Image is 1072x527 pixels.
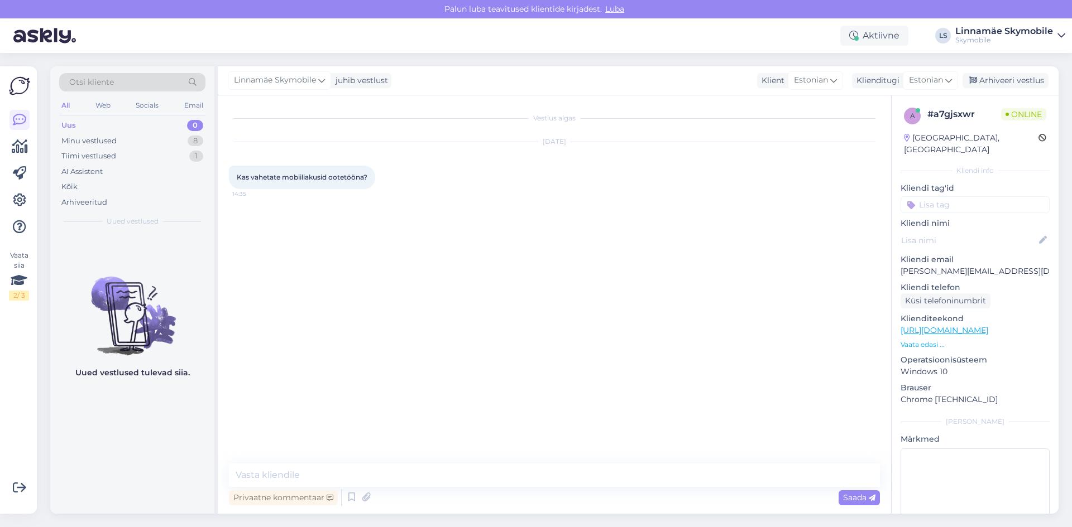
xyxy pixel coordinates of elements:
p: Windows 10 [901,366,1050,378]
div: 2 / 3 [9,291,29,301]
p: Chrome [TECHNICAL_ID] [901,394,1050,405]
a: Linnamäe SkymobileSkymobile [955,27,1065,45]
div: Kliendi info [901,166,1050,176]
div: [PERSON_NAME] [901,417,1050,427]
div: Küsi telefoninumbrit [901,293,990,308]
span: Estonian [909,74,943,86]
div: Minu vestlused [61,136,117,147]
span: Estonian [794,74,828,86]
img: Askly Logo [9,75,30,96]
div: Arhiveeritud [61,197,107,208]
div: Linnamäe Skymobile [955,27,1053,36]
div: Arhiveeri vestlus [963,73,1049,88]
span: Otsi kliente [69,76,114,88]
p: Klienditeekond [901,313,1050,325]
div: LS [935,28,951,43]
div: Vaata siia [9,250,29,301]
div: Skymobile [955,36,1053,45]
input: Lisa nimi [901,234,1037,246]
div: Kõik [61,181,78,192]
p: Uued vestlused tulevad siia. [75,367,190,379]
div: [DATE] [229,137,880,147]
p: Kliendi nimi [901,217,1050,229]
p: [PERSON_NAME][EMAIL_ADDRESS][DOMAIN_NAME] [901,265,1050,277]
span: a [910,112,915,120]
div: Socials [133,98,161,113]
div: Klienditugi [852,75,899,86]
span: Uued vestlused [107,216,159,226]
span: Saada [843,492,875,502]
span: Luba [602,4,628,14]
div: # a7gjsxwr [927,108,1001,121]
div: 0 [187,120,203,131]
div: Aktiivne [840,26,908,46]
p: Brauser [901,382,1050,394]
div: Privaatne kommentaar [229,490,338,505]
p: Kliendi telefon [901,282,1050,293]
input: Lisa tag [901,196,1050,213]
div: [GEOGRAPHIC_DATA], [GEOGRAPHIC_DATA] [904,132,1038,156]
p: Kliendi tag'id [901,182,1050,194]
div: 8 [188,136,203,147]
div: Uus [61,120,76,131]
div: Tiimi vestlused [61,151,116,162]
p: Vaata edasi ... [901,340,1050,350]
a: [URL][DOMAIN_NAME] [901,325,988,335]
div: 1 [189,151,203,162]
div: Web [93,98,113,113]
div: AI Assistent [61,166,103,177]
span: 14:35 [232,190,274,198]
p: Operatsioonisüsteem [901,354,1050,366]
div: Vestlus algas [229,113,880,123]
div: juhib vestlust [331,75,388,86]
div: Klient [757,75,784,86]
p: Märkmed [901,433,1050,445]
img: No chats [50,257,214,357]
div: Email [182,98,205,113]
div: All [59,98,72,113]
span: Kas vahetate mobiiliakusid ootetööna? [237,173,367,181]
span: Online [1001,108,1046,120]
span: Linnamäe Skymobile [234,74,316,86]
p: Kliendi email [901,254,1050,265]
